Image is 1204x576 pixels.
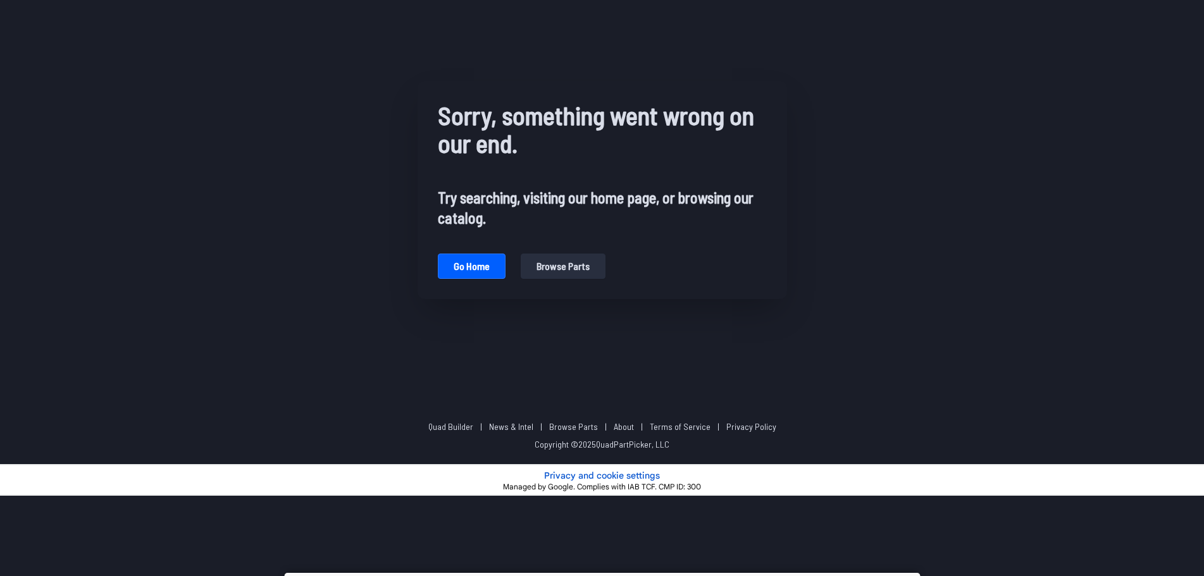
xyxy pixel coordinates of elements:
a: Privacy Policy [726,421,776,432]
a: About [614,421,634,432]
button: Go home [438,254,506,279]
h1: Sorry, something went wrong on our end. [438,101,767,157]
p: | | | | | [423,420,781,433]
a: Terms of Service [650,421,711,432]
a: Browse Parts [549,421,598,432]
p: Copyright © 2025 QuadPartPicker, LLC [535,438,669,451]
h2: Try searching, visiting our home page, or browsing our catalog. [438,188,767,228]
button: Browse parts [521,254,605,279]
a: Quad Builder [428,421,473,432]
a: News & Intel [489,421,533,432]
